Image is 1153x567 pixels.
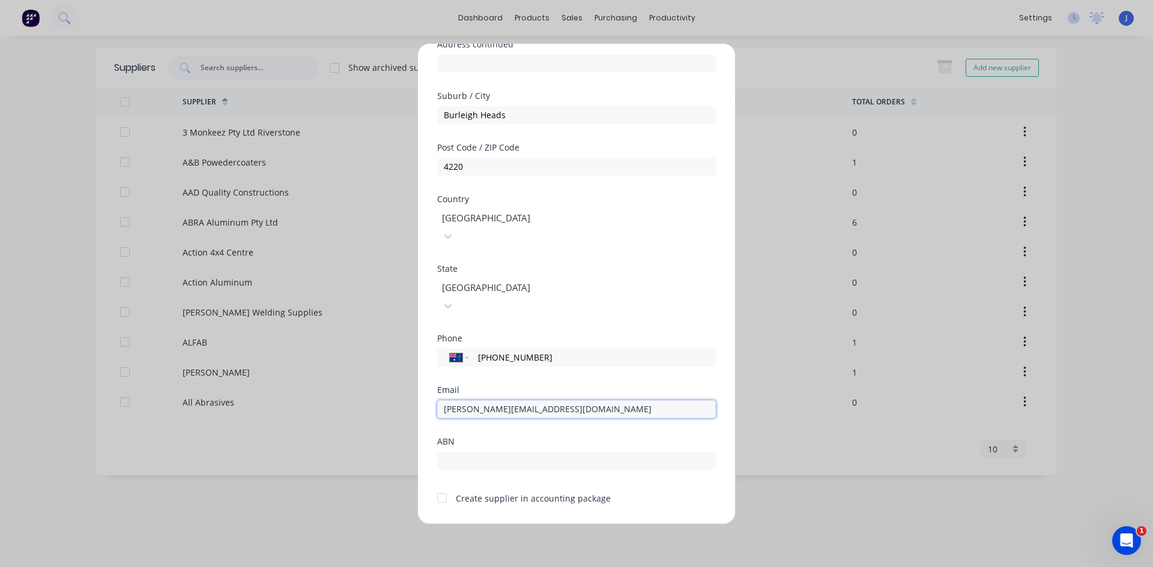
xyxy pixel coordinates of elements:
[1137,526,1146,536] span: 1
[437,265,716,273] div: State
[437,143,716,152] div: Post Code / ZIP Code
[1112,526,1141,555] iframe: Intercom live chat
[437,92,716,100] div: Suburb / City
[437,195,716,203] div: Country
[456,492,611,505] div: Create supplier in accounting package
[437,437,716,446] div: ABN
[437,386,716,394] div: Email
[437,40,716,49] div: Address continued
[437,334,716,343] div: Phone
